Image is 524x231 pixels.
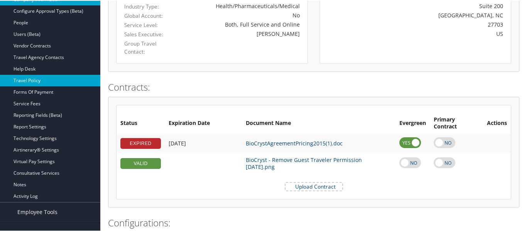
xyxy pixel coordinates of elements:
[108,216,519,229] h2: Configurations:
[483,112,511,133] th: Actions
[124,11,175,19] label: Global Account:
[374,10,503,19] div: [GEOGRAPHIC_DATA], NC
[242,112,396,133] th: Document Name
[430,112,483,133] th: Primary Contract
[187,10,300,19] div: No
[169,159,238,166] div: Add/Edit Date
[120,157,161,168] div: VALID
[120,137,161,148] div: EXPIRED
[246,155,362,170] a: BioCryst - Remove Guest Traveler Permission [DATE].png
[124,2,175,10] label: Industry Type:
[374,20,503,28] div: 27703
[499,155,507,170] i: Remove Contract
[169,139,238,146] div: Add/Edit Date
[374,29,503,37] div: US
[117,112,165,133] th: Status
[165,112,242,133] th: Expiration Date
[187,20,300,28] div: Both, Full Service and Online
[169,139,186,146] span: [DATE]
[246,139,343,146] a: BioCrystAgreementPricing2015(1).doc
[124,20,175,28] label: Service Level:
[124,39,175,55] label: Group Travel Contact:
[108,80,519,93] h2: Contracts:
[374,1,503,9] div: Suite 200
[187,1,300,9] div: Health/Pharmaceuticals/Medical
[17,202,57,221] span: Employee Tools
[286,182,342,190] label: Upload Contract
[124,30,175,37] label: Sales Executive:
[187,29,300,37] div: [PERSON_NAME]
[499,135,507,150] i: Remove Contract
[396,112,430,133] th: Evergreen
